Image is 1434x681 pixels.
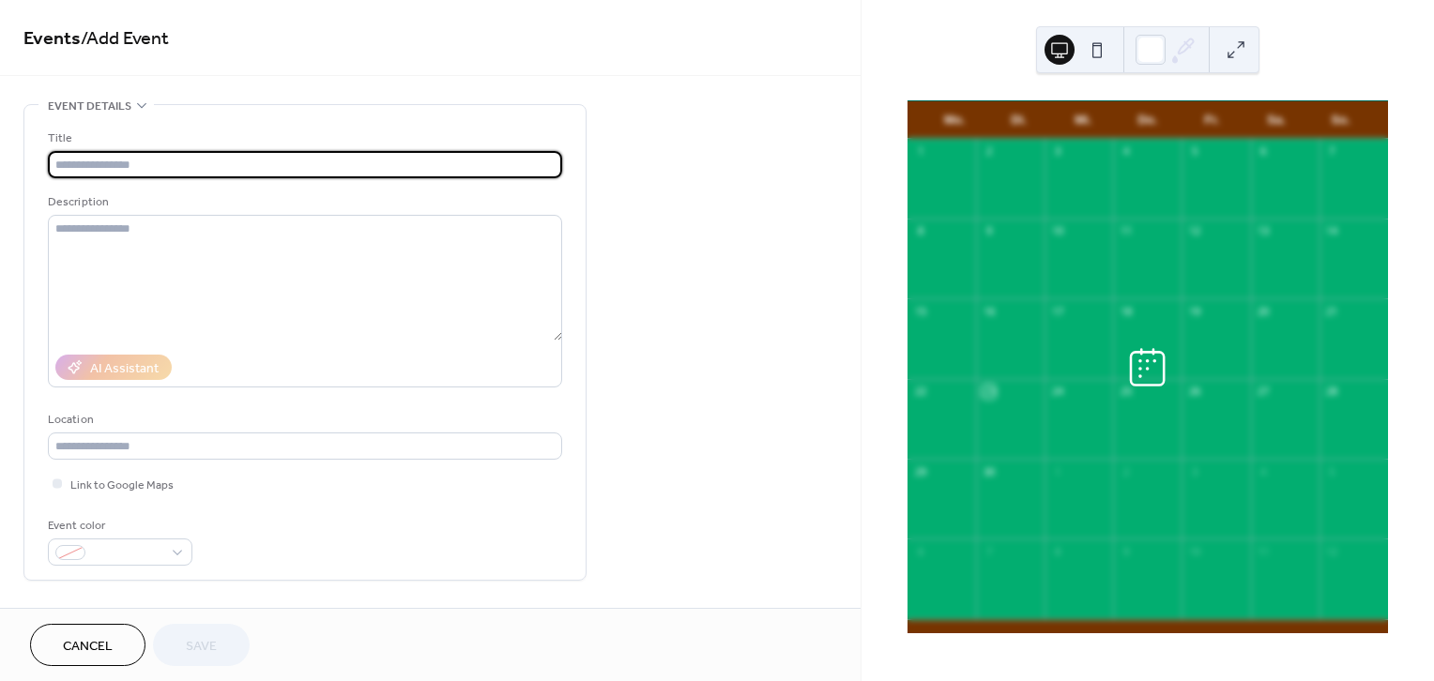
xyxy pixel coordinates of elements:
[1308,101,1373,139] div: So.
[1257,144,1271,159] div: 6
[70,476,174,495] span: Link to Google Maps
[1050,144,1064,159] div: 3
[1257,304,1271,318] div: 20
[1187,544,1201,558] div: 10
[1257,385,1271,399] div: 27
[982,224,996,238] div: 9
[23,21,81,57] a: Events
[48,516,189,536] div: Event color
[1119,544,1133,558] div: 9
[1050,544,1064,558] div: 8
[913,144,927,159] div: 1
[1187,224,1201,238] div: 12
[982,464,996,478] div: 30
[1325,544,1339,558] div: 12
[81,21,169,57] span: / Add Event
[1119,464,1133,478] div: 2
[1325,385,1339,399] div: 28
[923,101,987,139] div: Mo.
[1119,304,1133,318] div: 18
[1116,101,1181,139] div: Do.
[982,544,996,558] div: 7
[48,129,558,148] div: Title
[1257,544,1271,558] div: 11
[48,97,131,116] span: Event details
[986,101,1051,139] div: Di.
[1050,385,1064,399] div: 24
[1050,304,1064,318] div: 17
[1187,144,1201,159] div: 5
[1325,144,1339,159] div: 7
[1257,224,1271,238] div: 13
[1050,464,1064,478] div: 1
[1050,224,1064,238] div: 10
[1325,464,1339,478] div: 5
[1325,224,1339,238] div: 14
[913,304,927,318] div: 15
[1119,224,1133,238] div: 11
[982,304,996,318] div: 16
[1187,464,1201,478] div: 3
[1187,385,1201,399] div: 26
[48,192,558,212] div: Description
[48,603,131,623] span: Date and time
[1257,464,1271,478] div: 4
[48,410,558,430] div: Location
[1051,101,1116,139] div: Mi.
[1187,304,1201,318] div: 19
[913,544,927,558] div: 6
[982,144,996,159] div: 2
[1180,101,1244,139] div: Fr.
[913,224,927,238] div: 8
[63,637,113,657] span: Cancel
[913,385,927,399] div: 22
[1244,101,1309,139] div: Sa.
[30,624,145,666] button: Cancel
[913,464,927,478] div: 29
[1325,304,1339,318] div: 21
[1119,144,1133,159] div: 4
[1119,385,1133,399] div: 25
[982,385,996,399] div: 23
